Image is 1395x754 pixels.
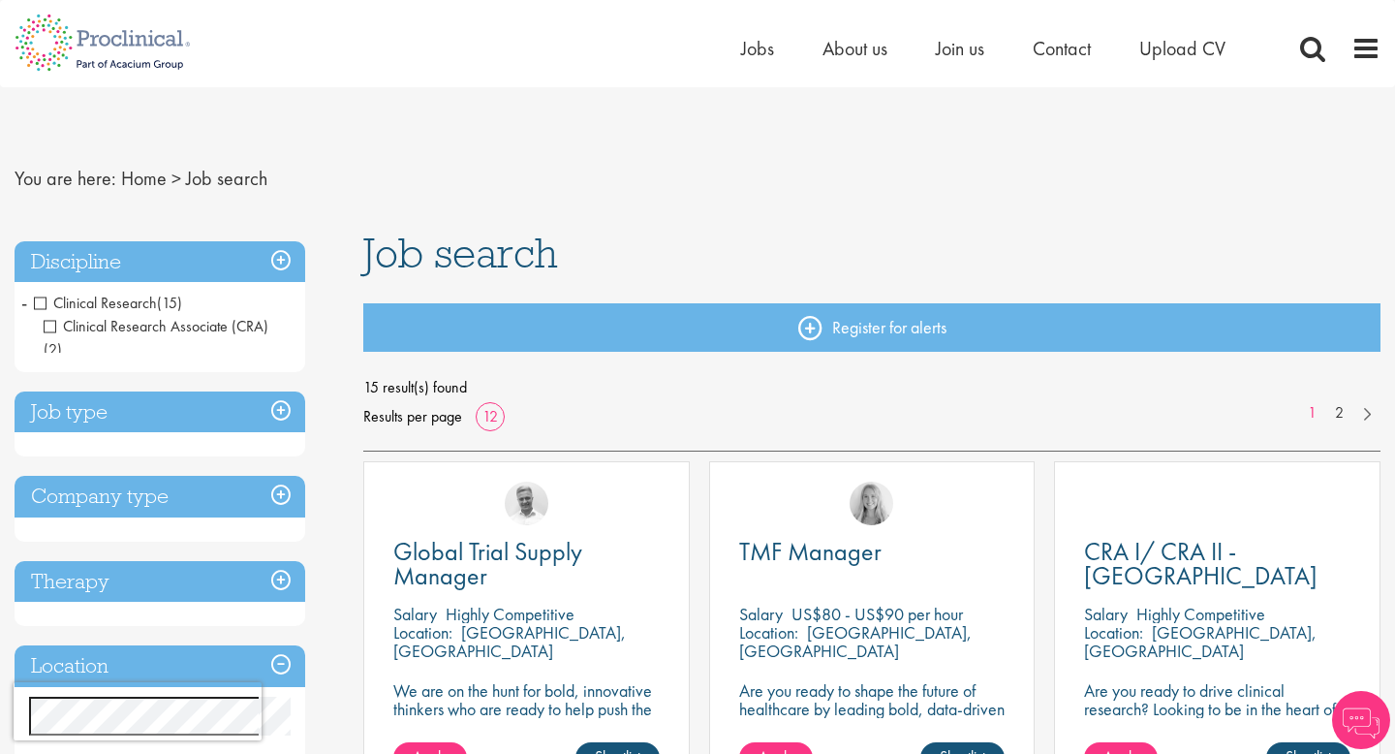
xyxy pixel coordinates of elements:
[1325,402,1353,424] a: 2
[1332,691,1390,749] img: Chatbot
[44,316,268,336] span: Clinical Research Associate (CRA)
[393,535,582,592] span: Global Trial Supply Manager
[15,476,305,518] h3: Company type
[15,166,116,191] span: You are here:
[363,402,462,431] span: Results per page
[393,621,452,644] span: Location:
[850,482,893,525] img: Shannon Briggs
[15,561,305,603] h3: Therapy
[363,303,1380,352] a: Register for alerts
[505,482,548,525] img: Joshua Bye
[936,36,984,61] a: Join us
[1084,621,1317,662] p: [GEOGRAPHIC_DATA], [GEOGRAPHIC_DATA]
[34,293,182,313] span: Clinical Research
[121,166,167,191] a: breadcrumb link
[34,293,157,313] span: Clinical Research
[1033,36,1091,61] a: Contact
[739,621,972,662] p: [GEOGRAPHIC_DATA], [GEOGRAPHIC_DATA]
[739,535,882,568] span: TMF Manager
[739,621,798,644] span: Location:
[393,603,437,625] span: Salary
[1084,535,1317,592] span: CRA I/ CRA II - [GEOGRAPHIC_DATA]
[44,316,268,360] span: Clinical Research Associate (CRA)
[1084,540,1350,588] a: CRA I/ CRA II - [GEOGRAPHIC_DATA]
[1136,603,1265,625] p: Highly Competitive
[157,293,182,313] span: (15)
[1298,402,1326,424] a: 1
[1084,603,1128,625] span: Salary
[21,288,27,317] span: -
[446,603,574,625] p: Highly Competitive
[15,392,305,433] h3: Job type
[44,339,62,360] span: (2)
[741,36,774,61] a: Jobs
[791,603,963,625] p: US$80 - US$90 per hour
[393,621,626,662] p: [GEOGRAPHIC_DATA], [GEOGRAPHIC_DATA]
[739,603,783,625] span: Salary
[186,166,267,191] span: Job search
[363,373,1380,402] span: 15 result(s) found
[393,540,660,588] a: Global Trial Supply Manager
[476,406,505,426] a: 12
[1084,621,1143,644] span: Location:
[15,241,305,283] h3: Discipline
[14,682,262,740] iframe: reCAPTCHA
[822,36,887,61] a: About us
[15,645,305,687] h3: Location
[363,227,558,279] span: Job search
[739,540,1006,564] a: TMF Manager
[171,166,181,191] span: >
[1139,36,1225,61] a: Upload CV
